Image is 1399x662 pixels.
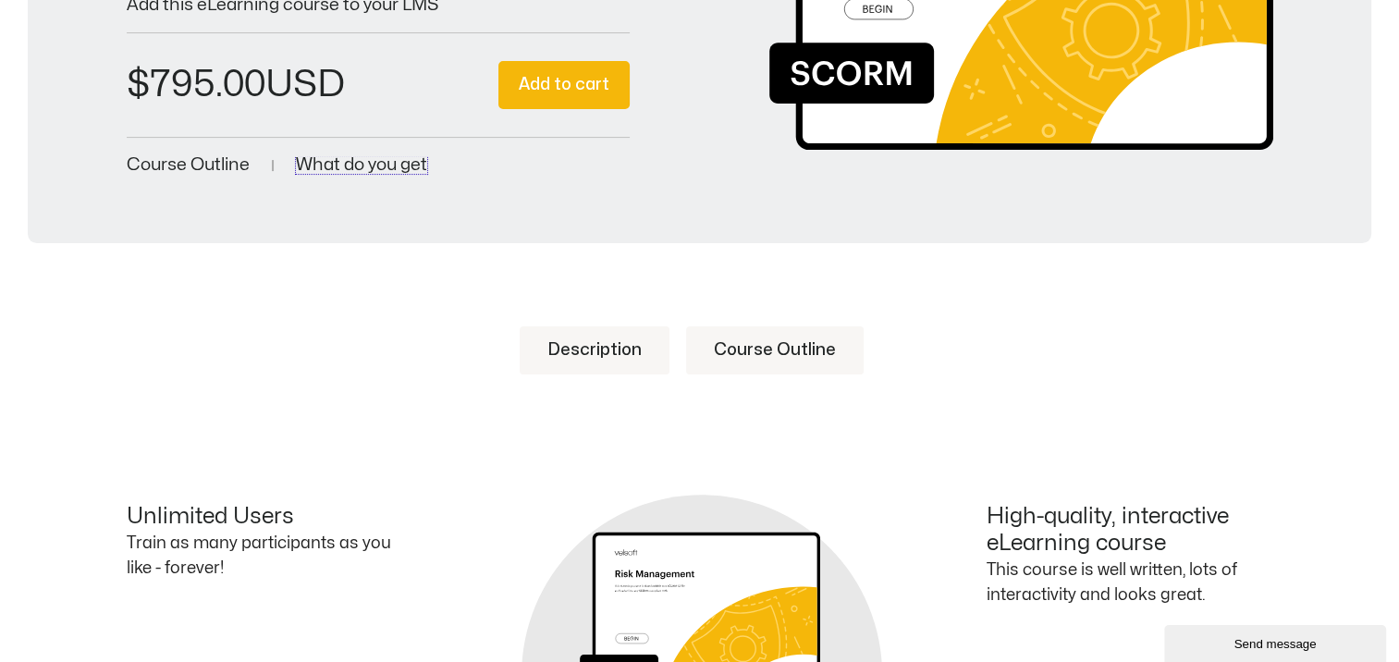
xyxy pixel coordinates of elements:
[127,531,413,581] p: Train as many participants as you like - forever!
[127,67,265,103] bdi: 795.00
[498,61,630,110] button: Add to cart
[127,504,413,531] h4: Unlimited Users
[296,156,427,174] a: What do you get
[987,504,1273,558] h4: High-quality, interactive eLearning course
[127,156,250,174] a: Course Outline
[987,558,1273,607] p: This course is well written, lots of interactivity and looks great.
[1164,621,1390,662] iframe: chat widget
[127,67,150,103] span: $
[686,326,864,374] a: Course Outline
[520,326,669,374] a: Description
